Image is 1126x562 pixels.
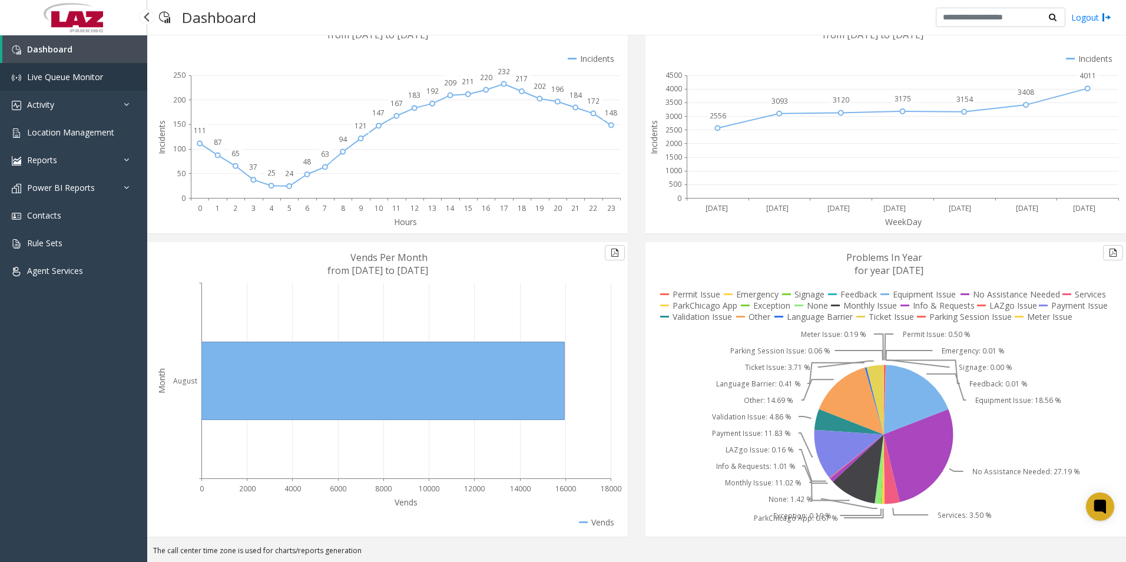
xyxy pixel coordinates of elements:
[1079,71,1096,81] text: 4011
[665,125,682,135] text: 2500
[515,74,528,84] text: 217
[710,111,726,121] text: 2556
[173,95,186,105] text: 200
[949,203,971,213] text: [DATE]
[12,239,21,249] img: 'icon'
[156,368,167,394] text: Month
[669,179,681,189] text: 500
[350,251,428,264] text: Vends Per Month
[1018,87,1034,97] text: 3408
[744,395,793,405] text: Other: 14.69 %
[216,203,220,213] text: 1
[355,121,367,131] text: 121
[27,154,57,166] span: Reports
[12,101,21,110] img: 'icon'
[846,251,922,264] text: Problems In Year
[885,216,922,227] text: WeekDay
[726,445,794,455] text: LAZgo Issue: 0.16 %
[482,203,490,213] text: 16
[173,70,186,80] text: 250
[773,511,832,521] text: Exception: 0.19 %
[176,3,262,32] h3: Dashboard
[177,168,186,178] text: 50
[200,484,204,494] text: 0
[554,203,562,213] text: 20
[569,90,582,100] text: 184
[27,265,83,276] span: Agent Services
[665,166,682,176] text: 1000
[390,98,403,108] text: 167
[12,73,21,82] img: 'icon'
[975,395,1061,405] text: Equipment Issue: 18.56 %
[665,84,682,94] text: 4000
[395,497,418,508] text: Vends
[712,428,791,438] text: Payment Issue: 11.83 %
[359,203,363,213] text: 9
[535,203,544,213] text: 19
[1073,203,1095,213] text: [DATE]
[375,484,392,494] text: 8000
[12,267,21,276] img: 'icon'
[605,245,625,260] button: Export to pdf
[408,90,420,100] text: 183
[589,203,597,213] text: 22
[745,362,810,372] text: Ticket Issue: 3.71 %
[27,71,103,82] span: Live Queue Monitor
[27,210,61,221] span: Contacts
[959,362,1012,372] text: Signage: 0.00 %
[233,203,237,213] text: 2
[27,127,114,138] span: Location Management
[339,134,347,144] text: 94
[27,44,72,55] span: Dashboard
[730,346,830,356] text: Parking Session Issue: 0.06 %
[444,78,456,88] text: 209
[375,203,383,213] text: 10
[198,203,202,213] text: 0
[173,119,186,129] text: 150
[147,546,1126,562] div: The call center time zone is used for charts/reports generation
[392,203,400,213] text: 11
[428,203,436,213] text: 13
[464,203,472,213] text: 15
[833,95,849,105] text: 3120
[249,162,257,172] text: 37
[267,168,276,178] text: 25
[1102,11,1111,24] img: logout
[827,203,850,213] text: [DATE]
[251,203,256,213] text: 3
[500,203,508,213] text: 17
[231,148,240,158] text: 65
[883,203,906,213] text: [DATE]
[12,45,21,55] img: 'icon'
[285,168,294,178] text: 24
[769,494,813,504] text: None: 1.42 %
[480,72,492,82] text: 220
[214,137,222,147] text: 87
[12,184,21,193] img: 'icon'
[394,216,417,227] text: Hours
[269,203,274,213] text: 4
[801,329,866,339] text: Meter Issue: 0.19 %
[27,237,62,249] span: Rule Sets
[426,86,439,96] text: 192
[716,461,796,471] text: Info & Requests: 1.01 %
[173,144,186,154] text: 100
[305,203,309,213] text: 6
[716,379,801,389] text: Language Barrier: 0.41 %
[173,376,197,386] text: August
[754,513,838,523] text: ParkChicago App: 0.67 %
[855,264,923,277] text: for year [DATE]
[27,99,54,110] span: Activity
[665,152,682,162] text: 1500
[12,211,21,221] img: 'icon'
[665,97,682,107] text: 3500
[323,203,327,213] text: 7
[771,96,788,106] text: 3093
[410,203,419,213] text: 12
[181,193,186,203] text: 0
[159,3,170,32] img: pageIcon
[1071,11,1111,24] a: Logout
[601,484,621,494] text: 18000
[341,203,345,213] text: 8
[972,467,1080,477] text: No Assistance Needed: 27.19 %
